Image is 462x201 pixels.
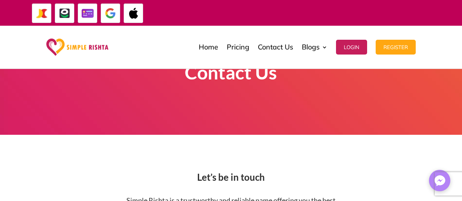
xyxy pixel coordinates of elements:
[185,61,277,83] strong: Contact Us
[432,173,448,189] img: Messenger
[199,28,218,67] a: Home
[46,173,416,186] h2: Let’s be in touch
[376,40,416,55] button: Register
[258,28,293,67] a: Contact Us
[376,28,416,67] a: Register
[336,40,367,55] button: Login
[302,28,327,67] a: Blogs
[227,28,249,67] a: Pricing
[336,28,367,67] a: Login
